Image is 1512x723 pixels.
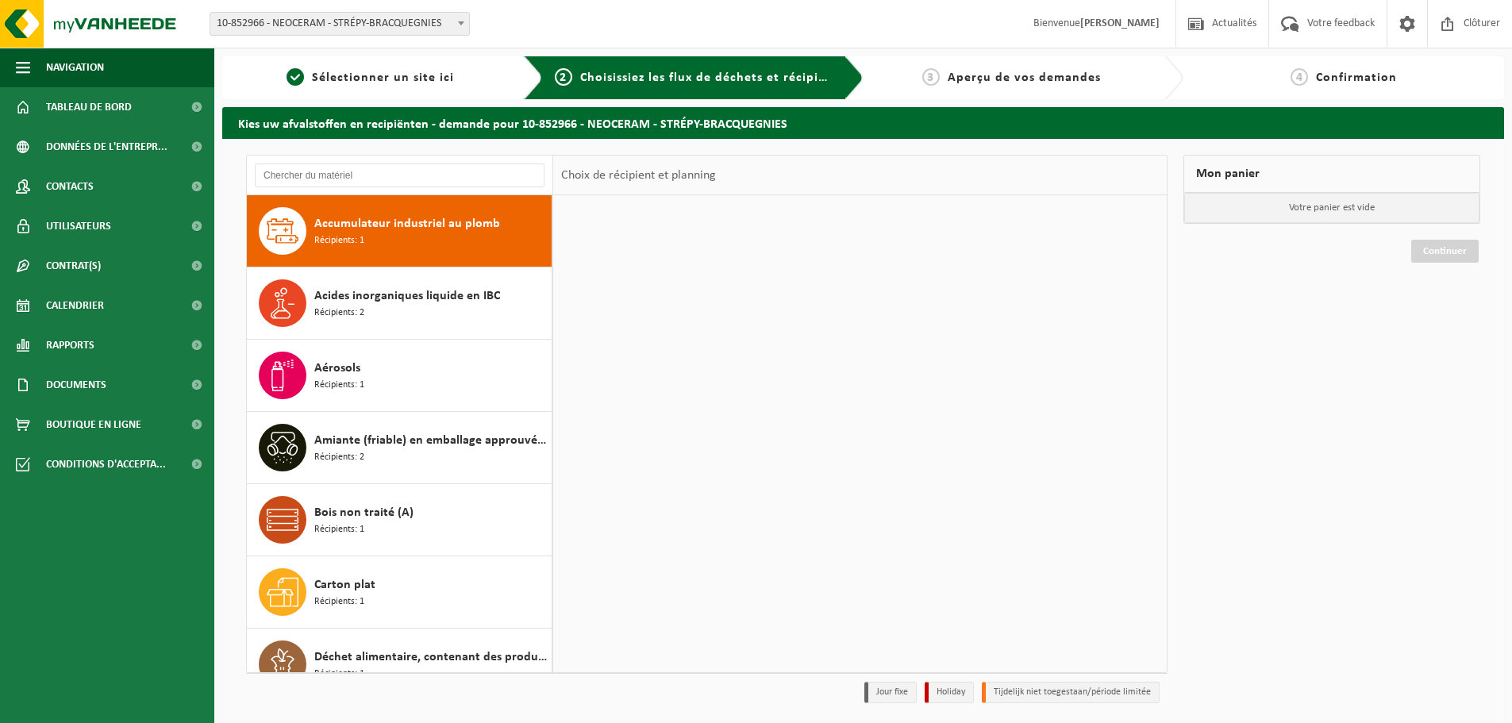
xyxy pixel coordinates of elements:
span: Récipients: 1 [314,594,364,610]
span: Aperçu de vos demandes [948,71,1101,84]
span: Choisissiez les flux de déchets et récipients [580,71,844,84]
span: 2 [555,68,572,86]
span: Tableau de bord [46,87,132,127]
span: Récipients: 1 [314,378,364,393]
span: Contacts [46,167,94,206]
span: 4 [1291,68,1308,86]
button: Amiante (friable) en emballage approuvé UN Récipients: 2 [247,412,552,484]
a: Continuer [1411,240,1479,263]
span: Bois non traité (A) [314,503,414,522]
button: Accumulateur industriel au plomb Récipients: 1 [247,195,552,267]
span: Documents [46,365,106,405]
span: 1 [287,68,304,86]
button: Carton plat Récipients: 1 [247,556,552,629]
span: Sélectionner un site ici [312,71,454,84]
button: Aérosols Récipients: 1 [247,340,552,412]
span: Confirmation [1316,71,1397,84]
span: Accumulateur industriel au plomb [314,214,500,233]
span: Contrat(s) [46,246,101,286]
li: Jour fixe [864,682,917,703]
span: Boutique en ligne [46,405,141,444]
span: Conditions d'accepta... [46,444,166,484]
span: Récipients: 1 [314,233,364,248]
span: Récipients: 2 [314,306,364,321]
span: Rapports [46,325,94,365]
span: Récipients: 1 [314,522,364,537]
strong: [PERSON_NAME] [1080,17,1160,29]
span: 3 [922,68,940,86]
span: 10-852966 - NEOCERAM - STRÉPY-BRACQUEGNIES [210,12,470,36]
input: Chercher du matériel [255,163,544,187]
a: 1Sélectionner un site ici [230,68,511,87]
span: Amiante (friable) en emballage approuvé UN [314,431,548,450]
span: Aérosols [314,359,360,378]
span: Calendrier [46,286,104,325]
h2: Kies uw afvalstoffen en recipiënten - demande pour 10-852966 - NEOCERAM - STRÉPY-BRACQUEGNIES [222,107,1504,138]
li: Holiday [925,682,974,703]
span: Navigation [46,48,104,87]
div: Choix de récipient et planning [553,156,724,195]
span: 10-852966 - NEOCERAM - STRÉPY-BRACQUEGNIES [210,13,469,35]
span: Acides inorganiques liquide en IBC [314,287,500,306]
span: Carton plat [314,575,375,594]
span: Utilisateurs [46,206,111,246]
span: Données de l'entrepr... [46,127,167,167]
div: Mon panier [1183,155,1480,193]
span: Déchet alimentaire, contenant des produits d'origine animale, non emballé, catégorie 3 [314,648,548,667]
span: Récipients: 2 [314,450,364,465]
button: Déchet alimentaire, contenant des produits d'origine animale, non emballé, catégorie 3 Récipients: 1 [247,629,552,701]
span: Récipients: 1 [314,667,364,682]
button: Acides inorganiques liquide en IBC Récipients: 2 [247,267,552,340]
button: Bois non traité (A) Récipients: 1 [247,484,552,556]
li: Tijdelijk niet toegestaan/période limitée [982,682,1160,703]
p: Votre panier est vide [1184,193,1479,223]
